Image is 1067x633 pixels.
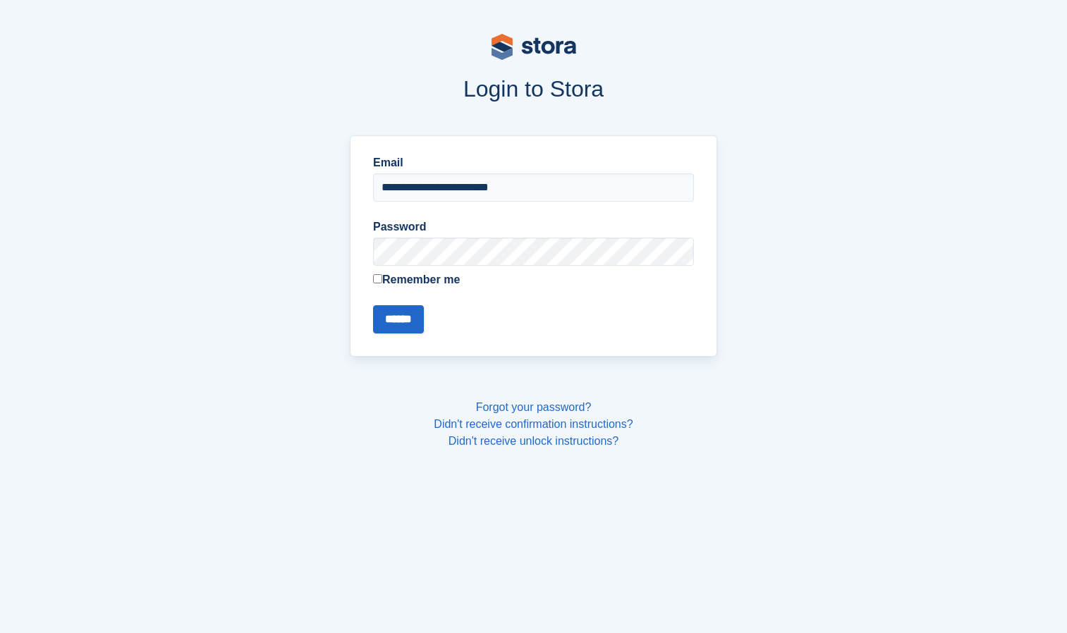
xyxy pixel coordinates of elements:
img: stora-logo-53a41332b3708ae10de48c4981b4e9114cc0af31d8433b30ea865607fb682f29.svg [492,34,576,60]
a: Forgot your password? [476,401,592,413]
input: Remember me [373,274,382,283]
label: Email [373,154,694,171]
label: Remember me [373,271,694,288]
a: Didn't receive confirmation instructions? [434,418,633,430]
label: Password [373,219,694,235]
a: Didn't receive unlock instructions? [449,435,618,447]
h1: Login to Stora [81,76,987,102]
